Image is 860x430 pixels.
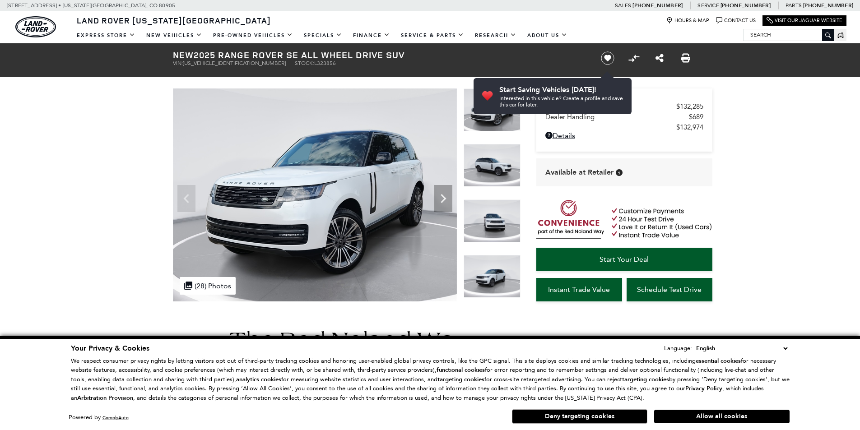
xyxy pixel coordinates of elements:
[545,102,703,111] a: MSRP $132,285
[545,113,689,121] span: Dealer Handling
[545,167,614,177] span: Available at Retailer
[676,123,703,131] span: $132,974
[548,285,610,294] span: Instant Trade Value
[696,357,741,365] strong: essential cookies
[71,28,141,43] a: EXPRESS STORE
[627,51,641,65] button: Compare vehicle
[676,102,703,111] span: $132,285
[71,356,790,403] p: We respect consumer privacy rights by letting visitors opt out of third-party tracking cookies an...
[395,28,470,43] a: Service & Parts
[545,123,703,131] a: $132,974
[102,415,129,421] a: ComplyAuto
[545,113,703,121] a: Dealer Handling $689
[616,169,623,176] div: Vehicle is in stock and ready for immediate delivery. Due to demand, availability is subject to c...
[348,28,395,43] a: Finance
[77,394,133,402] strong: Arbitration Provision
[180,277,236,295] div: (28) Photos
[767,17,842,24] a: Visit Our Jaguar Website
[437,366,485,374] strong: functional cookies
[437,375,484,384] strong: targeting cookies
[654,410,790,423] button: Allow all cookies
[622,375,669,384] strong: targeting cookies
[470,28,522,43] a: Research
[173,50,586,60] h1: 2025 Range Rover SE All Wheel Drive SUV
[295,60,314,66] span: Stock:
[664,345,692,351] div: Language:
[464,199,521,242] img: New 2025 Ostuni Pearl White LAND ROVER SE image 3
[786,2,802,9] span: Parts
[697,2,719,9] span: Service
[803,2,853,9] a: [PHONE_NUMBER]
[15,16,56,37] img: Land Rover
[173,88,457,301] img: New 2025 Ostuni Pearl White LAND ROVER SE image 1
[298,28,348,43] a: Specials
[522,28,573,43] a: About Us
[434,185,452,212] div: Next
[716,17,756,24] a: Contact Us
[464,255,521,298] img: New 2025 Ostuni Pearl White LAND ROVER SE image 4
[632,2,683,9] a: [PHONE_NUMBER]
[71,15,276,26] a: Land Rover [US_STATE][GEOGRAPHIC_DATA]
[721,2,771,9] a: [PHONE_NUMBER]
[685,384,722,393] u: Privacy Policy
[69,415,129,421] div: Powered by
[655,53,664,64] a: Share this New 2025 Range Rover SE All Wheel Drive SUV
[314,60,336,66] span: L323856
[600,255,649,264] span: Start Your Deal
[689,113,703,121] span: $689
[183,60,286,66] span: [US_VEHICLE_IDENTIFICATION_NUMBER]
[71,28,573,43] nav: Main Navigation
[236,375,281,384] strong: analytics cookies
[512,409,647,424] button: Deny targeting cookies
[15,16,56,37] a: land-rover
[685,385,722,392] a: Privacy Policy
[694,343,790,353] select: Language Select
[666,17,709,24] a: Hours & Map
[536,248,712,271] a: Start Your Deal
[208,28,298,43] a: Pre-Owned Vehicles
[464,88,521,131] img: New 2025 Ostuni Pearl White LAND ROVER SE image 1
[615,2,631,9] span: Sales
[173,49,194,61] strong: New
[681,53,690,64] a: Print this New 2025 Range Rover SE All Wheel Drive SUV
[173,60,183,66] span: VIN:
[7,2,175,9] a: [STREET_ADDRESS] • [US_STATE][GEOGRAPHIC_DATA], CO 80905
[545,102,676,111] span: MSRP
[598,51,618,65] button: Save vehicle
[77,15,271,26] span: Land Rover [US_STATE][GEOGRAPHIC_DATA]
[141,28,208,43] a: New Vehicles
[464,144,521,187] img: New 2025 Ostuni Pearl White LAND ROVER SE image 2
[71,343,149,353] span: Your Privacy & Cookies
[637,285,702,294] span: Schedule Test Drive
[536,278,622,301] a: Instant Trade Value
[545,131,703,140] a: Details
[744,29,834,40] input: Search
[627,278,712,301] a: Schedule Test Drive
